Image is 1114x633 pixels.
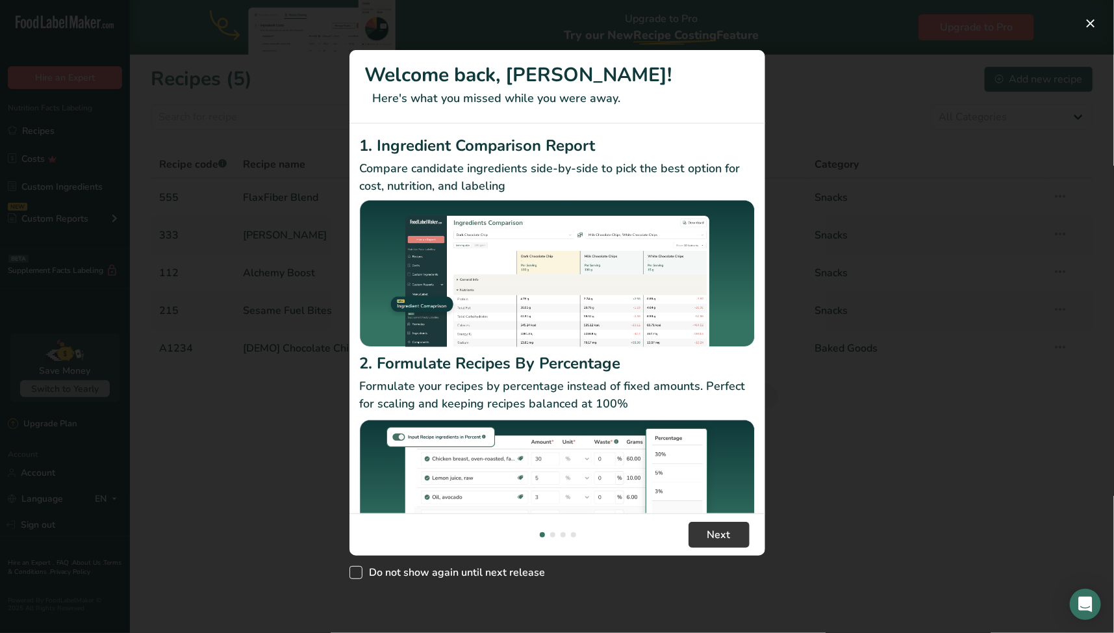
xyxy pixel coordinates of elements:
h2: 2. Formulate Recipes By Percentage [360,352,755,375]
h1: Welcome back, [PERSON_NAME]! [365,60,750,90]
img: Formulate Recipes By Percentage [360,418,755,575]
h2: 1. Ingredient Comparison Report [360,134,755,157]
p: Compare candidate ingredients side-by-side to pick the best option for cost, nutrition, and labeling [360,160,755,195]
button: Next [689,522,750,548]
span: Next [707,527,731,543]
div: Open Intercom Messenger [1070,589,1101,620]
p: Here's what you missed while you were away. [365,90,750,107]
img: Ingredient Comparison Report [360,200,755,348]
span: Do not show again until next release [362,566,546,579]
p: Formulate your recipes by percentage instead of fixed amounts. Perfect for scaling and keeping re... [360,378,755,413]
